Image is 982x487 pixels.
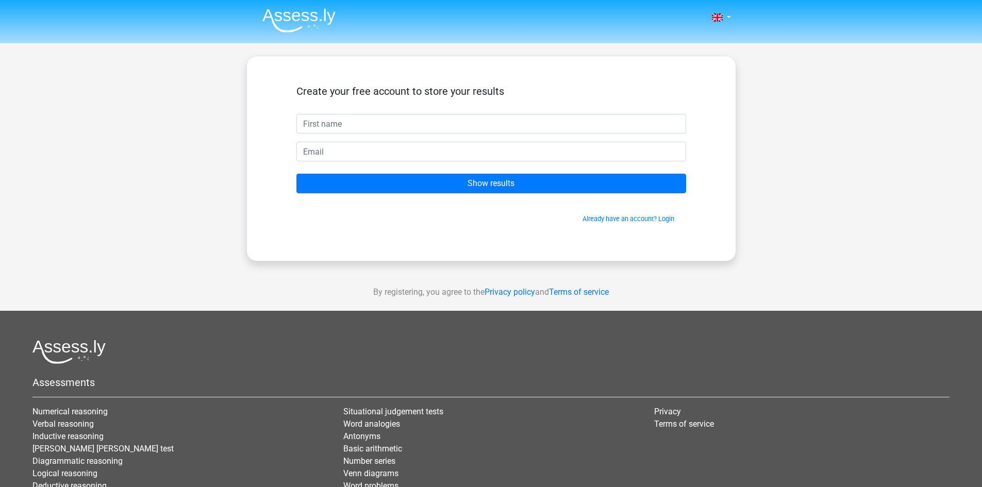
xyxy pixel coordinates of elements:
a: Basic arithmetic [343,444,402,454]
a: Number series [343,456,395,466]
a: Word analogies [343,419,400,429]
a: [PERSON_NAME] [PERSON_NAME] test [32,444,174,454]
a: Privacy policy [485,287,535,297]
a: Situational judgement tests [343,407,443,416]
img: Assessly [262,8,336,32]
a: Terms of service [549,287,609,297]
a: Verbal reasoning [32,419,94,429]
a: Diagrammatic reasoning [32,456,123,466]
a: Privacy [654,407,681,416]
a: Logical reasoning [32,468,97,478]
a: Venn diagrams [343,468,398,478]
a: Antonyms [343,431,380,441]
h5: Assessments [32,376,950,389]
a: Terms of service [654,419,714,429]
img: Assessly logo [32,340,106,364]
h5: Create your free account to store your results [296,85,686,97]
input: Email [296,142,686,161]
a: Already have an account? Login [582,215,674,223]
a: Inductive reasoning [32,431,104,441]
input: Show results [296,174,686,193]
input: First name [296,114,686,133]
a: Numerical reasoning [32,407,108,416]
